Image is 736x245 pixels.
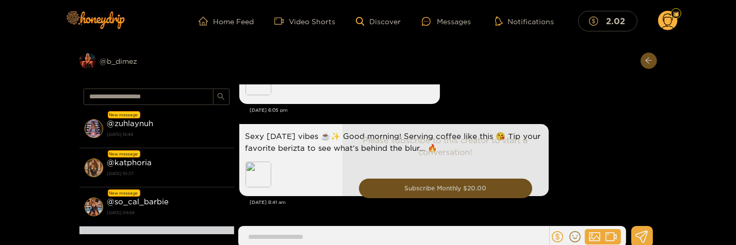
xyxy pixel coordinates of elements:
[274,16,335,26] a: Video Shorts
[359,134,532,158] p: Please subscribe to this creator to start a conversation!
[79,52,234,69] div: @b_dimez
[85,159,103,177] img: conversation
[199,16,254,26] a: Home Feed
[199,16,213,26] span: home
[604,15,627,26] mark: 2.02
[673,11,679,17] img: Fan Level
[641,52,657,69] button: arrow-left
[645,57,652,65] span: arrow-left
[85,198,103,216] img: conversation
[108,189,140,197] div: New message
[213,89,230,105] button: search
[107,169,229,178] strong: [DATE] 10:37
[107,119,154,128] strong: @ zuhlaynuh
[578,11,637,31] button: 2.02
[422,15,471,27] div: Messages
[107,130,229,139] strong: [DATE] 18:44
[217,93,225,101] span: search
[85,119,103,138] img: conversation
[359,179,532,198] button: Subscribe Monthly $20.00
[356,17,401,26] a: Discover
[107,208,229,217] strong: [DATE] 09:58
[107,158,152,167] strong: @ katphoria
[108,111,140,118] div: New message
[492,16,558,26] button: Notifications
[107,197,169,206] strong: @ so_cal_barbie
[589,16,603,26] span: dollar
[274,16,289,26] span: video-camera
[108,150,140,157] div: New message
